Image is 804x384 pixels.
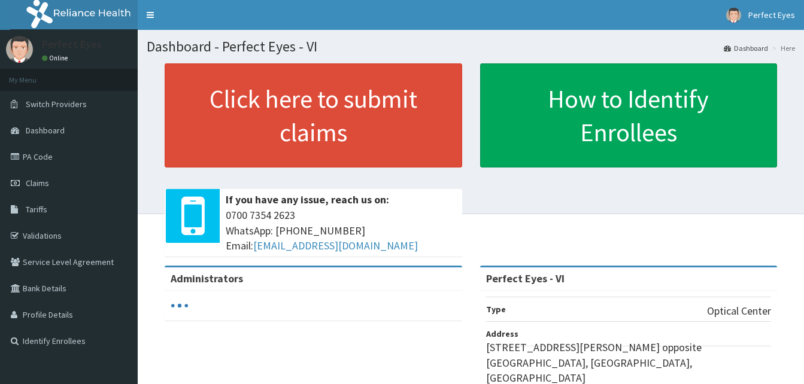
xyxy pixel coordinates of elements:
[171,297,189,315] svg: audio-loading
[26,99,87,109] span: Switch Providers
[748,10,795,20] span: Perfect Eyes
[726,8,741,23] img: User Image
[42,39,102,50] p: Perfect Eyes
[26,178,49,188] span: Claims
[26,125,65,136] span: Dashboard
[165,63,462,167] a: Click here to submit claims
[486,272,565,285] strong: Perfect Eyes - VI
[707,303,771,319] p: Optical Center
[724,43,768,53] a: Dashboard
[26,204,47,215] span: Tariffs
[147,39,795,54] h1: Dashboard - Perfect Eyes - VI
[6,36,33,63] img: User Image
[42,54,71,62] a: Online
[769,43,795,53] li: Here
[226,208,456,254] span: 0700 7354 2623 WhatsApp: [PHONE_NUMBER] Email:
[253,239,418,252] a: [EMAIL_ADDRESS][DOMAIN_NAME]
[226,193,389,206] b: If you have any issue, reach us on:
[480,63,778,167] a: How to Identify Enrollees
[171,272,243,285] b: Administrators
[486,328,518,339] b: Address
[486,304,506,315] b: Type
